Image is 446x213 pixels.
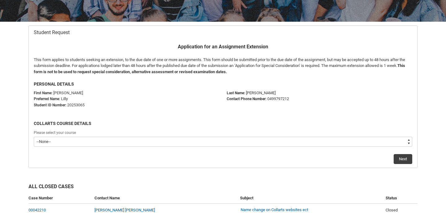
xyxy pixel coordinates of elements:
th: Subject [238,193,383,204]
h2: All Closed Cases [28,183,418,193]
th: Case Number [28,193,92,204]
b: PERSONAL DETAILS [34,82,74,87]
p: This form applies to students seeking an extension, to the due date of one or more assignments. T... [34,57,412,75]
button: Next [394,154,412,164]
span: Student Request [34,29,70,36]
th: Contact Name [92,193,238,204]
th: Status [383,193,418,204]
strong: First Name: [34,91,52,95]
b: Last Name: [227,91,245,95]
span: [PERSON_NAME] [53,91,83,95]
b: Contact Phone Number: [227,97,266,101]
strong: Student ID Number: [34,103,66,107]
span: 20253065 [67,103,85,107]
b: COLLARTS COURSE DETAILS [34,121,91,126]
b: Application for an Assignment Extension [178,44,268,50]
span: Closed [386,208,398,212]
span: Please select your course [34,131,76,135]
article: Redu_Student_Request flow [28,25,418,168]
p: [PERSON_NAME] [227,90,412,96]
p: : Lilly [34,96,219,102]
a: [PERSON_NAME] [PERSON_NAME] [94,208,155,212]
strong: Preferred Name [34,97,59,101]
b: This form is not to be used to request special consideration, alternative assessment or revised e... [34,63,405,74]
a: 00042210 [28,208,46,212]
span: 0499797212 [267,96,289,101]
